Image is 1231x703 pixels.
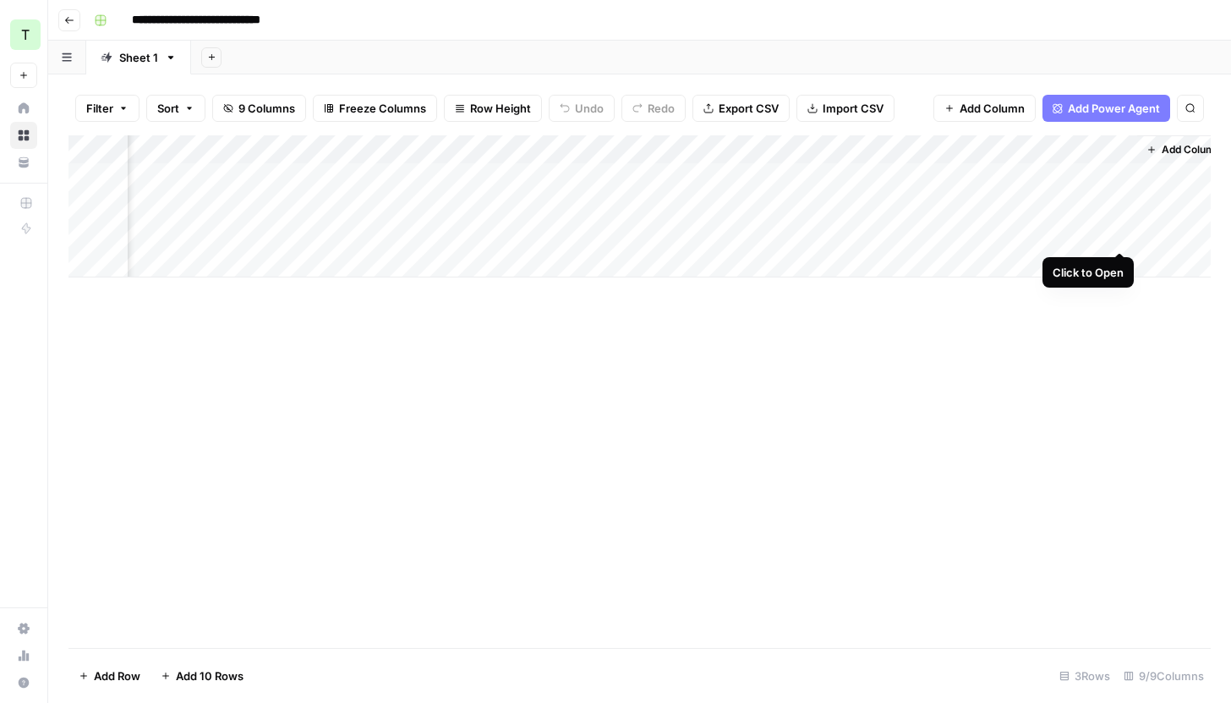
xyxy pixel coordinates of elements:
span: Add Column [1162,142,1221,157]
div: 9/9 Columns [1117,662,1211,689]
a: Sheet 1 [86,41,191,74]
button: Help + Support [10,669,37,696]
button: Filter [75,95,140,122]
a: Home [10,95,37,122]
button: Add Column [933,95,1036,122]
span: Add Power Agent [1068,100,1160,117]
span: 9 Columns [238,100,295,117]
div: Sheet 1 [119,49,158,66]
span: Sort [157,100,179,117]
span: T [21,25,30,45]
span: Freeze Columns [339,100,426,117]
button: Add 10 Rows [150,662,254,689]
span: Filter [86,100,113,117]
span: Redo [648,100,675,117]
span: Add 10 Rows [176,667,243,684]
span: Add Column [960,100,1025,117]
button: Export CSV [692,95,790,122]
span: Export CSV [719,100,779,117]
button: Add Power Agent [1042,95,1170,122]
button: Import CSV [796,95,895,122]
button: Redo [621,95,686,122]
button: Row Height [444,95,542,122]
a: Browse [10,122,37,149]
a: Settings [10,615,37,642]
button: Freeze Columns [313,95,437,122]
a: Your Data [10,149,37,176]
span: Row Height [470,100,531,117]
button: Add Row [68,662,150,689]
button: Sort [146,95,205,122]
span: Undo [575,100,604,117]
span: Import CSV [823,100,884,117]
div: Click to Open [1053,264,1124,281]
button: Add Column [1140,139,1228,161]
button: Workspace: Taco [10,14,37,56]
div: 3 Rows [1053,662,1117,689]
a: Usage [10,642,37,669]
span: Add Row [94,667,140,684]
button: 9 Columns [212,95,306,122]
button: Undo [549,95,615,122]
